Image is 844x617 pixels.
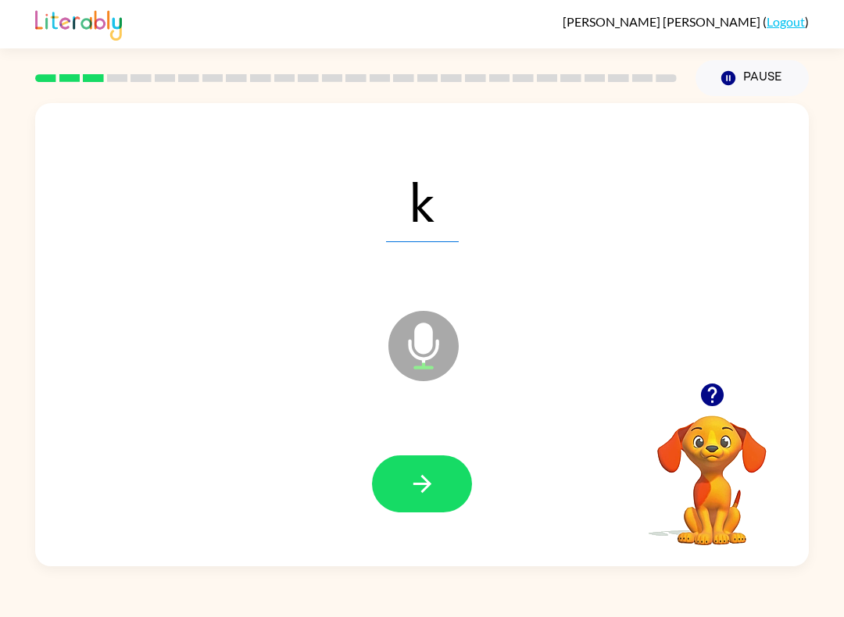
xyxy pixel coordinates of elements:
[563,14,763,29] span: [PERSON_NAME] [PERSON_NAME]
[767,14,805,29] a: Logout
[35,6,122,41] img: Literably
[563,14,809,29] div: ( )
[634,391,790,547] video: Your browser must support playing .mp4 files to use Literably. Please try using another browser.
[386,161,459,242] span: k
[696,60,809,96] button: Pause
